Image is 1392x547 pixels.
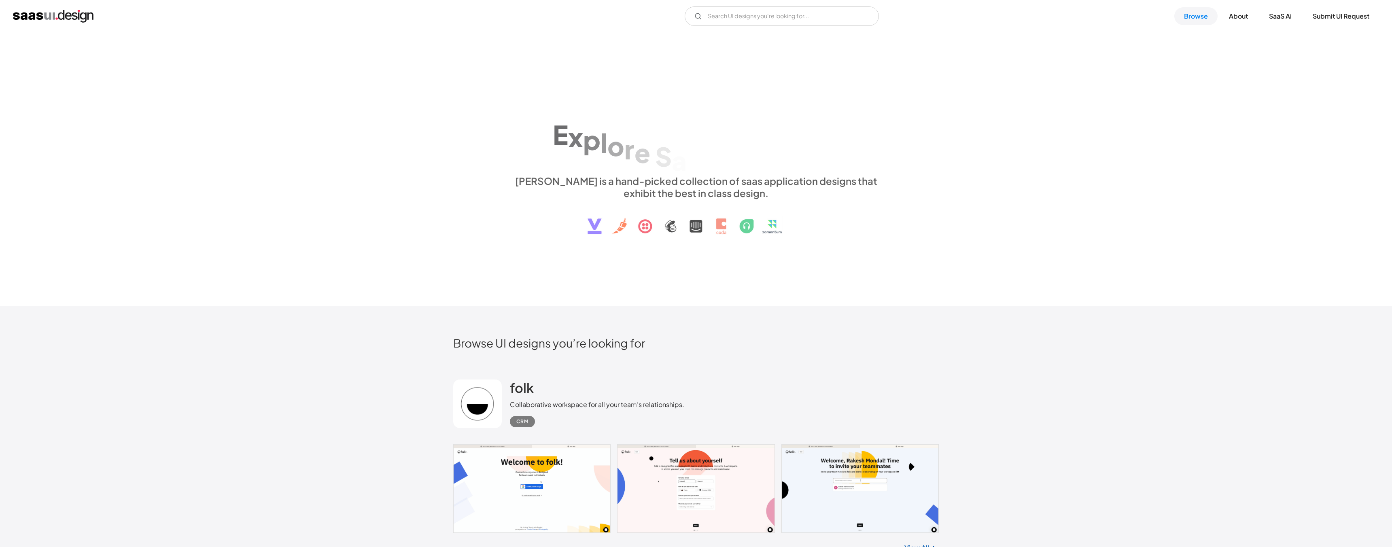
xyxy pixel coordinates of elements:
[553,119,568,150] div: E
[510,105,882,167] h1: Explore SaaS UI design patterns & interactions.
[1303,7,1379,25] a: Submit UI Request
[583,124,601,155] div: p
[624,134,634,165] div: r
[510,400,684,409] div: Collaborative workspace for all your team’s relationships.
[510,175,882,199] div: [PERSON_NAME] is a hand-picked collection of saas application designs that exhibit the best in cl...
[1174,7,1218,25] a: Browse
[13,10,93,23] a: home
[510,380,534,400] a: folk
[655,141,672,172] div: S
[510,380,534,396] h2: folk
[685,6,879,26] input: Search UI designs you're looking for...
[453,336,939,350] h2: Browse UI designs you’re looking for
[568,121,583,153] div: x
[1219,7,1258,25] a: About
[573,199,819,241] img: text, icon, saas logo
[516,417,528,426] div: CRM
[1259,7,1301,25] a: SaaS Ai
[601,127,607,158] div: l
[607,130,624,161] div: o
[672,145,687,176] div: a
[685,6,879,26] form: Email Form
[634,137,650,168] div: e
